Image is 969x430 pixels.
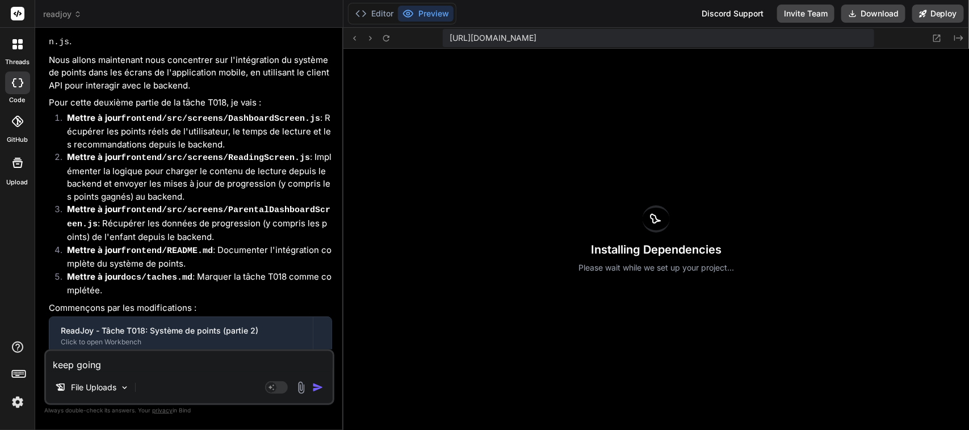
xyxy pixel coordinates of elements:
[8,393,27,412] img: settings
[121,114,320,124] code: frontend/src/screens/DashboardScreen.js
[295,381,308,394] img: attachment
[912,5,964,23] button: Deploy
[61,338,301,347] div: Click to open Workbench
[58,151,332,203] li: : Implémenter la logique pour charger le contenu de lecture depuis le backend et envoyer les mise...
[67,112,320,123] strong: Mettre à jour
[7,178,28,187] label: Upload
[121,246,213,256] code: frontend/README.md
[71,382,116,393] p: File Uploads
[43,9,82,20] span: readjoy
[49,302,332,315] p: Commençons par les modifications :
[841,5,905,23] button: Download
[61,325,301,336] div: ReadJoy - Tâche T018: Système de points (partie 2)
[58,112,332,151] li: : Récupérer les points réels de l'utilisateur, le temps de lecture et les recommandations depuis ...
[49,96,332,109] p: Pour cette deuxième partie de la tâche T018, je vais :
[58,244,332,271] li: : Documenter l'intégration complète du système de points.
[67,151,310,162] strong: Mettre à jour
[312,382,324,393] img: icon
[578,262,734,273] p: Please wait while we set up your project...
[7,135,28,145] label: GitHub
[578,242,734,258] h3: Installing Dependencies
[121,153,310,163] code: frontend/src/screens/ReadingScreen.js
[351,6,398,22] button: Editor
[777,5,834,23] button: Invite Team
[49,54,332,92] p: Nous allons maintenant nous concentrer sur l'intégration du système de points dans les écrans de ...
[398,6,454,22] button: Preview
[67,205,330,229] code: frontend/src/screens/ParentalDashboardScreen.js
[67,271,192,282] strong: Mettre à jour
[67,204,330,229] strong: Mettre à jour
[49,317,313,355] button: ReadJoy - Tâche T018: Système de points (partie 2)Click to open Workbench
[5,57,30,67] label: threads
[44,405,334,416] p: Always double-check its answers. Your in Bind
[695,5,770,23] div: Discord Support
[67,244,213,255] strong: Mettre à jour
[120,383,129,393] img: Pick Models
[10,95,26,105] label: code
[152,407,173,414] span: privacy
[450,32,537,44] span: [URL][DOMAIN_NAME]
[121,273,192,283] code: docs/taches.md
[58,203,332,244] li: : Récupérer les données de progression (y compris les points) de l'enfant depuis le backend.
[58,271,332,297] li: : Marquer la tâche T018 comme complétée.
